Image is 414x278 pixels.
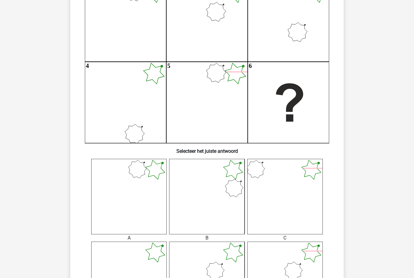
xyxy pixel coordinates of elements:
[87,234,171,242] div: A
[249,62,252,69] text: 6
[243,234,327,242] div: C
[86,62,89,69] text: 4
[165,234,249,242] div: B
[167,62,170,69] text: 5
[80,143,334,154] h6: Selecteer het juiste antwoord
